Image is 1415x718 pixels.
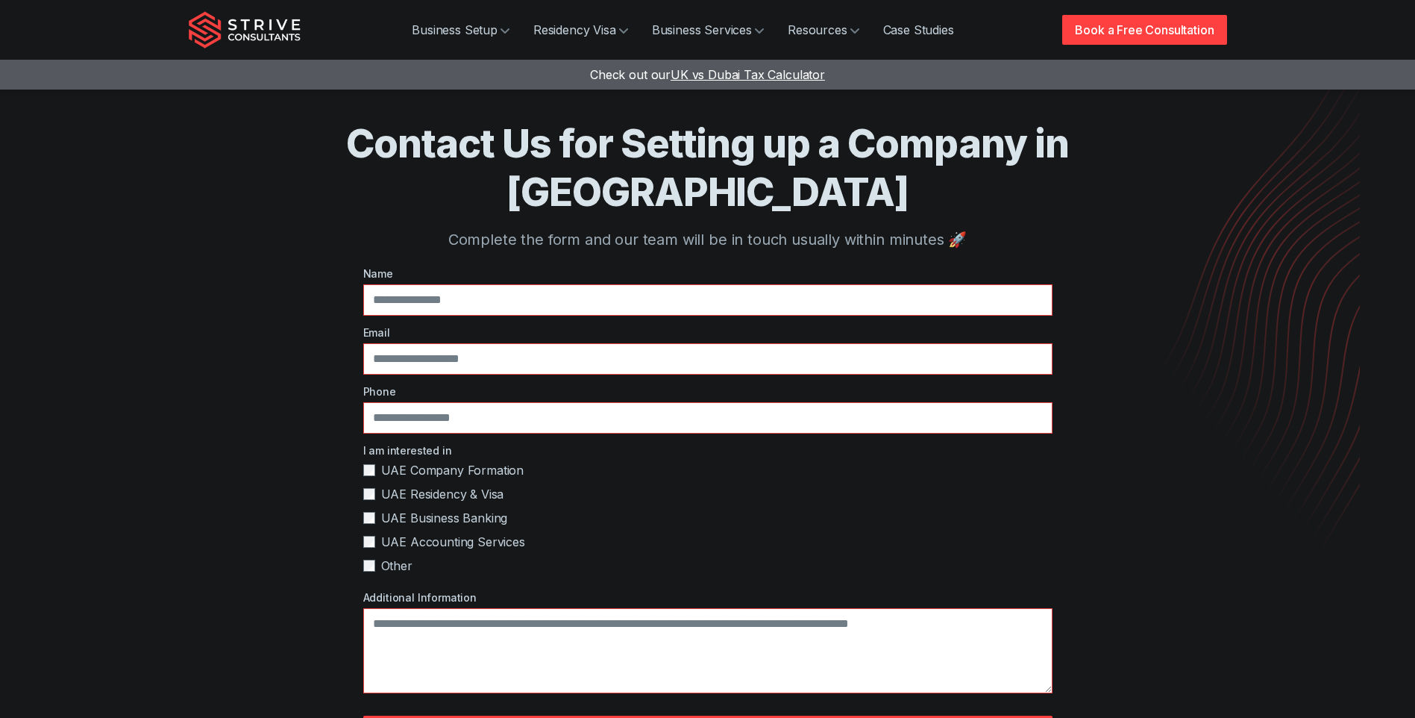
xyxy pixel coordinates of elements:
[363,512,375,524] input: UAE Business Banking
[521,15,640,45] a: Residency Visa
[363,325,1052,340] label: Email
[189,11,301,49] img: Strive Consultants
[363,464,375,476] input: UAE Company Formation
[363,266,1052,281] label: Name
[248,119,1167,216] h1: Contact Us for Setting up a Company in [GEOGRAPHIC_DATA]
[381,485,504,503] span: UAE Residency & Visa
[363,560,375,572] input: Other
[363,488,375,500] input: UAE Residency & Visa
[248,228,1167,251] p: Complete the form and our team will be in touch usually within minutes 🚀
[363,443,1052,458] label: I am interested in
[871,15,966,45] a: Case Studies
[381,461,524,479] span: UAE Company Formation
[671,67,825,82] span: UK vs Dubai Tax Calculator
[363,384,1052,399] label: Phone
[1062,15,1226,45] a: Book a Free Consultation
[363,536,375,548] input: UAE Accounting Services
[381,509,508,527] span: UAE Business Banking
[381,533,525,551] span: UAE Accounting Services
[400,15,521,45] a: Business Setup
[640,15,776,45] a: Business Services
[590,67,825,82] a: Check out ourUK vs Dubai Tax Calculator
[363,590,1052,605] label: Additional Information
[381,557,412,575] span: Other
[776,15,871,45] a: Resources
